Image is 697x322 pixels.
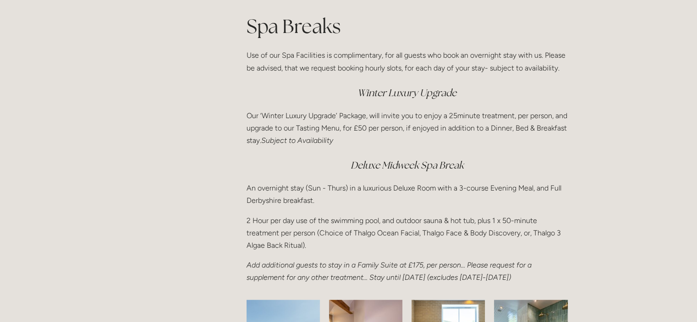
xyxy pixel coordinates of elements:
p: Our ‘Winter Luxury Upgrade’ Package, will invite you to enjoy a 25minute treatment, per person, a... [247,109,568,147]
h1: Spa Breaks [247,13,568,40]
em: Subject to Availability [261,136,333,145]
p: Use of our Spa Facilities is complimentary, for all guests who book an overnight stay with us. Pl... [247,49,568,74]
p: 2 Hour per day use of the swimming pool, and outdoor sauna & hot tub, plus 1 x 50-minute treatmen... [247,214,568,252]
em: Winter Luxury Upgrade [357,87,456,99]
em: Add additional guests to stay in a Family Suite at £175, per person… Please request for a supplem... [247,261,533,282]
em: Deluxe Midweek Spa Break [351,159,464,171]
p: An overnight stay (Sun - Thurs) in a luxurious Deluxe Room with a 3-course Evening Meal, and Full... [247,182,568,207]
